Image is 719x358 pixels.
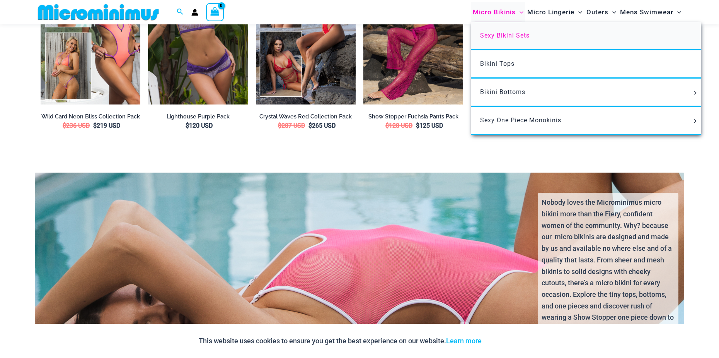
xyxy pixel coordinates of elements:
span: $ [63,122,66,129]
span: Menu Toggle [516,2,523,22]
a: Sexy One Piece MonokinisMenu ToggleMenu Toggle [471,107,701,135]
a: Wild Card Neon Bliss Collection Pack [41,113,140,120]
p: This website uses cookies to ensure you get the best experience on our website. [199,335,482,347]
a: Learn more [446,337,482,345]
span: Menu Toggle [691,91,700,95]
span: Bikini Tops [480,60,515,67]
bdi: 120 USD [186,122,213,129]
span: Outers [586,2,608,22]
a: Lighthouse Purple Pack [148,113,248,120]
span: Menu Toggle [608,2,616,22]
bdi: 128 USD [385,122,412,129]
span: Micro Lingerie [527,2,574,22]
a: Micro BikinisMenu ToggleMenu Toggle [471,2,525,22]
span: Menu Toggle [691,119,700,123]
a: Sexy Bikini Sets [471,22,701,50]
span: $ [416,122,419,129]
span: Bikini Bottoms [480,88,525,96]
span: $ [93,122,97,129]
span: $ [186,122,189,129]
span: Menu Toggle [673,2,681,22]
a: Search icon link [177,7,184,17]
a: Mens SwimwearMenu ToggleMenu Toggle [618,2,683,22]
a: Bikini BottomsMenu ToggleMenu Toggle [471,79,701,107]
img: MM SHOP LOGO FLAT [35,3,162,21]
span: Mens Swimwear [620,2,673,22]
span: Menu Toggle [574,2,582,22]
bdi: 236 USD [63,122,90,129]
a: Show Stopper Fuchsia Pants Pack [363,113,463,120]
a: Micro LingerieMenu ToggleMenu Toggle [525,2,584,22]
a: Account icon link [191,9,198,16]
a: OutersMenu ToggleMenu Toggle [584,2,618,22]
span: $ [278,122,281,129]
bdi: 125 USD [416,122,443,129]
span: Sexy One Piece Monokinis [480,116,561,124]
bdi: 287 USD [278,122,305,129]
span: Micro Bikinis [473,2,516,22]
nav: Site Navigation [470,1,684,23]
bdi: 265 USD [308,122,336,129]
span: $ [308,122,312,129]
a: View Shopping Cart, empty [206,3,224,21]
p: Nobody loves the Microminimus micro bikini more than the Fiery, confident women of the community.... [542,197,675,334]
a: Crystal Waves Red Collection Pack [256,113,356,120]
bdi: 219 USD [93,122,120,129]
button: Accept [487,332,520,350]
span: $ [385,122,389,129]
a: Bikini Tops [471,50,701,79]
span: Sexy Bikini Sets [480,32,530,39]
